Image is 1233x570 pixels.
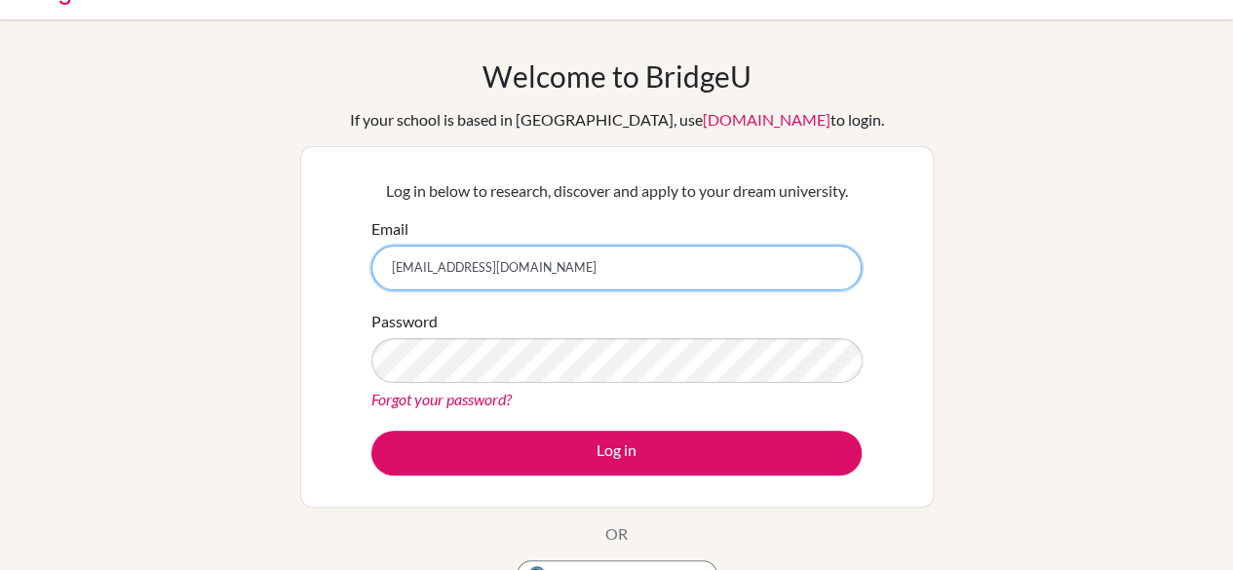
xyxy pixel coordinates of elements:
div: If your school is based in [GEOGRAPHIC_DATA], use to login. [350,108,884,132]
p: Log in below to research, discover and apply to your dream university. [371,179,862,203]
a: [DOMAIN_NAME] [703,110,830,129]
a: Forgot your password? [371,390,512,408]
button: Log in [371,431,862,475]
label: Password [371,310,438,333]
p: OR [605,522,628,546]
h1: Welcome to BridgeU [482,58,751,94]
label: Email [371,217,408,241]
